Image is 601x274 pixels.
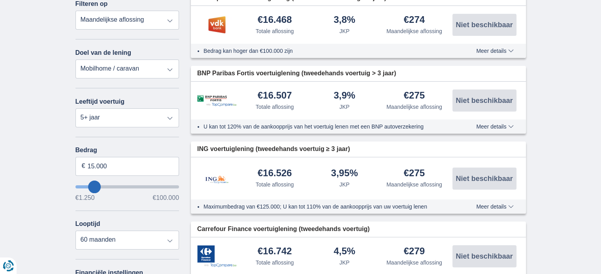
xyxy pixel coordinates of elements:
div: €275 [404,168,425,179]
button: Meer details [470,48,519,54]
button: Niet beschikbaar [452,245,516,267]
div: Maandelijkse aflossing [386,103,442,111]
div: 3,8% [333,15,355,26]
div: 3,95% [331,168,358,179]
label: Looptijd [75,220,100,227]
span: BNP Paribas Fortis voertuiglening (tweedehands voertuig > 3 jaar) [197,69,396,78]
li: Bedrag kan hoger dan €100.000 zijn [203,47,447,55]
div: JKP [339,103,350,111]
button: Niet beschikbaar [452,168,516,190]
button: Meer details [470,203,519,210]
button: Meer details [470,123,519,130]
img: product.pl.alt ING [197,165,237,192]
div: €16.526 [258,168,292,179]
div: JKP [339,259,350,267]
span: Meer details [476,48,513,54]
div: €279 [404,246,425,257]
div: €275 [404,91,425,101]
button: Niet beschikbaar [452,89,516,112]
div: €16.468 [258,15,292,26]
div: 4,5% [333,246,355,257]
input: wantToBorrow [75,185,179,188]
div: Maandelijkse aflossing [386,259,442,267]
div: Totale aflossing [256,259,294,267]
img: product.pl.alt Carrefour Finance [197,245,237,267]
div: €16.742 [258,246,292,257]
div: JKP [339,181,350,188]
span: €1.250 [75,195,95,201]
div: JKP [339,27,350,35]
span: € [82,162,85,171]
span: €100.000 [153,195,179,201]
span: Meer details [476,204,513,209]
span: Carrefour Finance voertuiglening (tweedehands voertuig) [197,225,370,234]
div: 3,9% [333,91,355,101]
div: €16.507 [258,91,292,101]
img: product.pl.alt BNP Paribas Fortis [197,95,237,106]
li: Maximumbedrag van €125.000; U kan tot 110% van de aankoopprijs van uw voertuig lenen [203,203,447,211]
button: Niet beschikbaar [452,14,516,36]
span: Niet beschikbaar [456,175,512,182]
img: product.pl.alt VDK bank [197,15,237,35]
div: Totale aflossing [256,181,294,188]
label: Leeftijd voertuig [75,98,124,105]
span: Niet beschikbaar [456,253,512,260]
span: Meer details [476,124,513,129]
span: Niet beschikbaar [456,21,512,28]
div: €274 [404,15,425,26]
label: Doel van de lening [75,49,131,56]
label: Filteren op [75,0,108,7]
span: ING voertuiglening (tweedehands voertuig ≥ 3 jaar) [197,145,350,154]
div: Maandelijkse aflossing [386,181,442,188]
label: Bedrag [75,147,179,154]
div: Maandelijkse aflossing [386,27,442,35]
span: Niet beschikbaar [456,97,512,104]
div: Totale aflossing [256,103,294,111]
div: Totale aflossing [256,27,294,35]
li: U kan tot 120% van de aankoopprijs van het voertuig lenen met een BNP autoverzekering [203,123,447,130]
